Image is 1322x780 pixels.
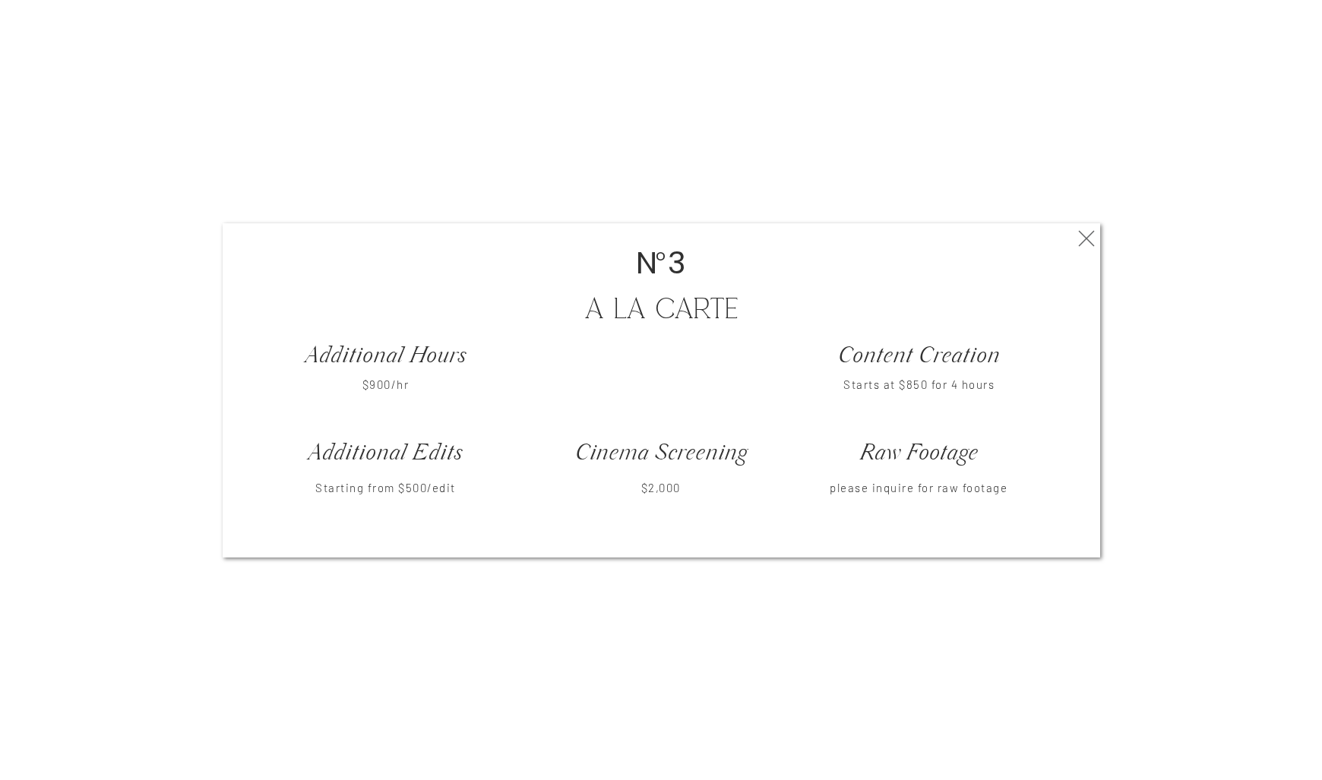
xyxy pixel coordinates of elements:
p: Starts at $850 for 4 hours [831,379,1007,398]
p: $2,000 [573,482,748,501]
p: o [656,248,669,267]
p: please inquire for raw footage [813,482,1024,501]
p: Starting from $500/edit [289,482,482,501]
p: $900/hr [289,379,482,398]
h2: 3 [660,248,693,282]
h3: Additional Edits [289,443,482,466]
h3: Additional Hours [289,346,482,368]
h3: Content Creation [813,346,1024,368]
h3: Cinema Screening [555,443,767,466]
h2: N [630,248,663,282]
h2: A La carte [571,295,752,330]
h3: Raw Footage [813,443,1024,466]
